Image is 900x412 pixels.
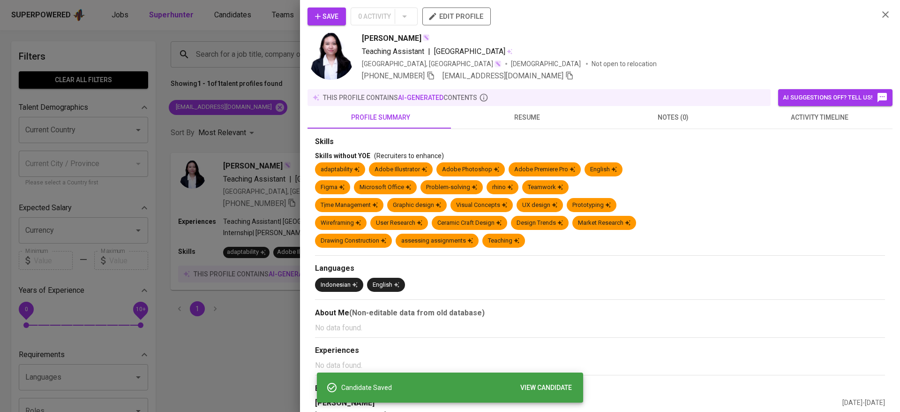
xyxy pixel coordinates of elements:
[442,165,499,174] div: Adobe Photoshop
[315,360,885,371] p: No data found.
[437,219,502,228] div: Ceramic Craft Design
[315,322,885,334] p: No data found.
[349,308,485,317] b: (Non-editable data from old database)
[842,399,885,406] span: [DATE] - [DATE]
[341,379,576,397] div: Candidate Saved
[606,112,741,123] span: notes (0)
[315,11,338,23] span: Save
[422,12,491,20] a: edit profile
[422,34,430,41] img: magic_wand.svg
[362,71,425,80] span: [PHONE_NUMBER]
[321,281,358,290] div: Indonesian
[307,8,346,25] button: Save
[514,165,575,174] div: Adobe Premiere Pro
[522,201,557,210] div: UX design
[511,59,582,69] span: [DEMOGRAPHIC_DATA]
[401,237,473,245] div: assessing assignments
[360,183,411,192] div: Microsoft Office
[459,112,594,123] span: resume
[315,398,842,409] div: [PERSON_NAME]
[492,183,513,192] div: rhino
[520,382,572,394] span: VIEW CANDIDATE
[373,281,399,290] div: English
[321,165,360,174] div: adaptability
[426,183,477,192] div: Problem-solving
[321,237,386,245] div: Drawing Construction
[307,33,354,80] img: 61774f20b1cb70fa81ce16fcbe71fea9.jpg
[578,219,630,228] div: Market Research
[321,183,345,192] div: Figma
[315,152,370,160] span: Skills without YOE
[375,165,427,174] div: Adobe Illustrator‎
[428,46,430,57] span: |
[783,92,888,103] span: AI suggestions off? Tell us!
[488,237,519,245] div: Teaching
[321,201,378,210] div: Tịme Management
[434,47,505,56] span: [GEOGRAPHIC_DATA]
[592,59,657,69] p: Not open to relocation
[528,183,563,192] div: Teamwork
[362,47,424,56] span: Teaching Assistant
[442,71,563,80] span: [EMAIL_ADDRESS][DOMAIN_NAME]
[752,112,887,123] span: activity timeline
[376,219,422,228] div: User Research
[315,345,885,356] div: Experiences
[422,8,491,25] button: edit profile
[315,383,885,394] div: Educations
[572,201,611,210] div: Prototyping
[313,112,448,123] span: profile summary
[315,263,885,274] div: Languages
[590,165,617,174] div: English
[374,152,444,160] span: (Recruiters to enhance)
[393,201,441,210] div: Graphic design
[362,59,502,69] div: [GEOGRAPHIC_DATA], [GEOGRAPHIC_DATA]
[321,219,361,228] div: Wireframing
[778,89,892,106] button: AI suggestions off? Tell us!
[323,93,477,102] p: this profile contains contents
[398,94,443,101] span: AI-generated
[517,219,563,228] div: Design Trends
[494,60,502,68] img: magic_wand.svg
[456,201,507,210] div: Visual Concepts
[430,10,483,23] span: edit profile
[362,33,421,44] span: [PERSON_NAME]
[315,307,885,319] div: About Me
[315,137,885,147] div: Skills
